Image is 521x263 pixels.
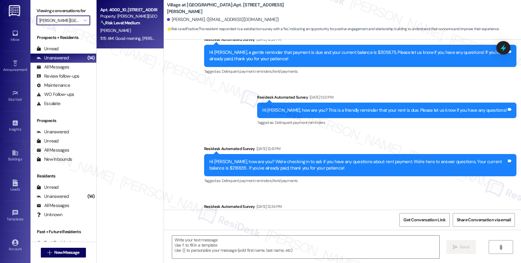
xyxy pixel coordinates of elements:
div: WO Follow-ups [37,91,74,98]
input: All communities [39,16,80,25]
span: • [22,96,23,101]
span: Delinquent payment reminders , [222,69,272,74]
span: [PERSON_NAME] [100,28,131,33]
button: Share Conversation via email [453,213,515,227]
a: Account [3,237,27,254]
span: Rent/payments [272,69,298,74]
div: [DATE] 12:41 PM [255,146,281,152]
span: : The resident responded to a satisfaction survey with a 'No,' indicating an opportunity for posi... [167,26,499,32]
span: Delinquent payment reminders , [222,178,272,183]
div: All Messages [37,64,69,70]
div: (14) [86,192,96,201]
div: (14) [86,53,96,63]
span: • [21,126,22,131]
a: Inbox [3,28,27,44]
div: Hi [PERSON_NAME], a gentle reminder that payment is due and your current balance is $3058.75. Ple... [209,49,507,62]
div: Past Residents [37,240,73,246]
div: Review follow-ups [37,73,79,79]
label: Viewing conversations for [37,6,90,16]
span: Rent/payments [272,178,298,183]
div: Escalate [37,100,60,107]
i:  [498,245,503,250]
div: Unanswered [37,129,69,135]
a: Leads [3,178,27,194]
div: Tagged as: [204,67,516,76]
button: Get Conversation Link [399,213,449,227]
div: [DATE] 12:29 PM [255,36,282,43]
div: Hi [PERSON_NAME], how are you? We're checking in to ask if you have any questions about rent paym... [209,159,507,172]
span: Send [460,244,469,250]
a: Buildings [3,148,27,164]
span: Delinquent payment reminders [275,120,325,125]
strong: 🔧 Risk Level: Medium [100,20,140,26]
div: Unknown [37,212,62,218]
div: Unanswered [37,193,69,200]
div: All Messages [37,147,69,153]
span: Share Conversation via email [457,217,511,223]
div: Hi [PERSON_NAME], how are you? This is a friendly reminder that your rent is due. Please let us k... [262,107,507,114]
a: Insights • [3,118,27,134]
div: Unread [37,184,58,191]
div: Unanswered [37,55,69,61]
div: Prospects [30,117,96,124]
div: Unread [37,46,58,52]
div: Maintenance [37,82,70,89]
i:  [83,18,87,23]
div: Residents [30,173,96,179]
a: Templates • [3,208,27,224]
div: Tagged as: [257,118,516,127]
div: [DATE] 12:34 PM [255,203,282,210]
div: Unread [37,138,58,144]
span: • [27,67,28,71]
div: Property: [PERSON_NAME][GEOGRAPHIC_DATA][PERSON_NAME] [100,13,157,19]
div: [DATE] 1:50 PM [308,94,333,100]
div: Tagged as: [204,176,516,185]
a: Site Visit • [3,88,27,104]
div: Residesk Automated Survey [204,36,516,45]
div: Residesk Automated Survey [257,94,516,103]
i:  [453,245,457,250]
button: Send [446,240,476,254]
div: Past + Future Residents [30,229,96,235]
div: [PERSON_NAME]. ([EMAIL_ADDRESS][DOMAIN_NAME]) [167,16,279,23]
div: Apt. 4000_10, [STREET_ADDRESS] [100,7,157,13]
div: Prospects + Residents [30,34,96,41]
b: Village at [GEOGRAPHIC_DATA]: Apt. [STREET_ADDRESS][PERSON_NAME] [167,2,289,15]
div: Residesk Automated Survey [204,146,516,154]
div: All Messages [37,202,69,209]
strong: 🌟 Risk Level: Positive [167,26,198,31]
div: Residesk Automated Survey [204,203,516,212]
span: Get Conversation Link [403,217,445,223]
img: ResiDesk Logo [9,5,21,16]
span: • [23,216,24,220]
div: New Inbounds [37,156,72,163]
